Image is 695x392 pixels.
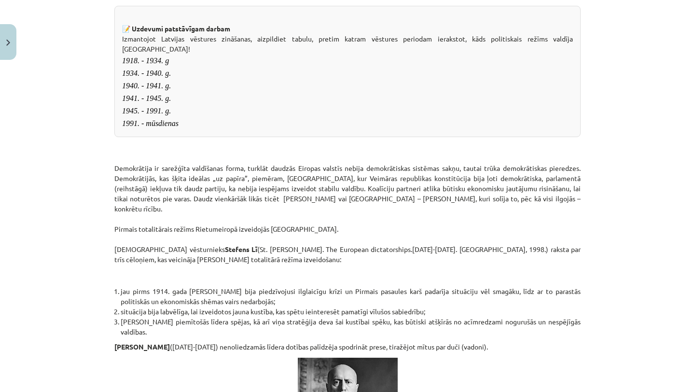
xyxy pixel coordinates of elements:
div: Izmantojot Latvijas vēstures zināšanas, aizpildiet tabulu, pretim katram vēstures periodam ieraks... [114,6,581,137]
strong: [PERSON_NAME] [114,342,170,351]
li: situācija bija labvēlīga, lai izveidotos jauna kustība, kas spētu ieinteresēt pamatīgi vīlušos sa... [121,307,581,317]
img: icon-close-lesson-0947bae3869378f0d4975bcd49f059093ad1ed9edebbc8119c70593378902aed.svg [6,40,10,46]
li: jau pirms 1914. gada [PERSON_NAME] bija piedzīvojusi ilglaicīgu krīzi un Pirmais pasaules karš pa... [121,286,581,307]
li: [PERSON_NAME] piemītošās līdera spējas, kā arī viņa stratēģija deva šai kustībai spēku, kas būtis... [121,317,581,337]
p: Demokrātija ir sarežģīta valdīšanas forma, turklāt daudzās Eiropas valstīs nebija demokrātiskas s... [114,153,581,265]
span: 1918. - 1934. g 1934. - 1940. g. 1940. - 1941. g. 1941. - 1945. g. 1945. - 1991. g. 1991. - mūsdi... [122,56,179,127]
strong: 📝 Uzdevumi patstāvīgam darbam [122,24,230,33]
p: ([DATE]-[DATE]) nenoliedzamās līdera dotības palīdzēja spodrināt prese, tiražējot mītus par duči ... [114,342,581,352]
strong: Stefens Lī [225,245,258,253]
